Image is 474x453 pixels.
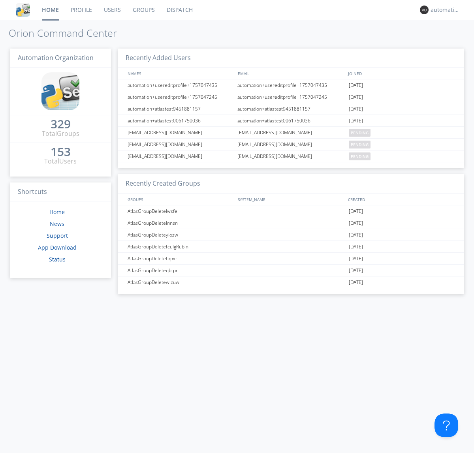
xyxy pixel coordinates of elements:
[51,148,71,156] div: 153
[126,253,235,264] div: AtlasGroupDeletefbpxr
[118,79,464,91] a: automation+usereditprofile+1757047435automation+usereditprofile+1757047435[DATE]
[118,229,464,241] a: AtlasGroupDeleteyiozw[DATE]
[42,129,79,138] div: Total Groups
[431,6,460,14] div: automation+atlas0022
[118,127,464,139] a: [EMAIL_ADDRESS][DOMAIN_NAME][EMAIL_ADDRESS][DOMAIN_NAME]pending
[126,103,235,115] div: automation+atlastest9451881157
[349,152,371,160] span: pending
[47,232,68,239] a: Support
[18,53,94,62] span: Automation Organization
[51,120,71,129] a: 329
[118,253,464,265] a: AtlasGroupDeletefbpxr[DATE]
[349,265,363,276] span: [DATE]
[235,103,347,115] div: automation+atlastest9451881157
[126,139,235,150] div: [EMAIL_ADDRESS][DOMAIN_NAME]
[38,244,77,251] a: App Download
[235,127,347,138] div: [EMAIL_ADDRESS][DOMAIN_NAME]
[236,68,346,79] div: EMAIL
[118,265,464,276] a: AtlasGroupDeleteqbtpr[DATE]
[41,72,79,110] img: cddb5a64eb264b2086981ab96f4c1ba7
[51,120,71,128] div: 329
[126,205,235,217] div: AtlasGroupDeletelwsfe
[349,103,363,115] span: [DATE]
[126,194,234,205] div: GROUPS
[44,157,77,166] div: Total Users
[349,276,363,288] span: [DATE]
[118,150,464,162] a: [EMAIL_ADDRESS][DOMAIN_NAME][EMAIL_ADDRESS][DOMAIN_NAME]pending
[349,115,363,127] span: [DATE]
[235,139,347,150] div: [EMAIL_ADDRESS][DOMAIN_NAME]
[235,79,347,91] div: automation+usereditprofile+1757047435
[118,103,464,115] a: automation+atlastest9451881157automation+atlastest9451881157[DATE]
[349,205,363,217] span: [DATE]
[10,182,111,202] h3: Shortcuts
[434,414,458,437] iframe: Toggle Customer Support
[49,256,66,263] a: Status
[126,265,235,276] div: AtlasGroupDeleteqbtpr
[236,194,346,205] div: SYSTEM_NAME
[349,141,371,148] span: pending
[349,91,363,103] span: [DATE]
[51,148,71,157] a: 153
[50,220,64,227] a: News
[349,79,363,91] span: [DATE]
[118,115,464,127] a: automation+atlastest0061750036automation+atlastest0061750036[DATE]
[16,3,30,17] img: cddb5a64eb264b2086981ab96f4c1ba7
[126,91,235,103] div: automation+usereditprofile+1757047245
[126,241,235,252] div: AtlasGroupDeletefculgRubin
[118,49,464,68] h3: Recently Added Users
[126,229,235,241] div: AtlasGroupDeleteyiozw
[349,253,363,265] span: [DATE]
[349,241,363,253] span: [DATE]
[118,217,464,229] a: AtlasGroupDeletelnnsn[DATE]
[118,139,464,150] a: [EMAIL_ADDRESS][DOMAIN_NAME][EMAIL_ADDRESS][DOMAIN_NAME]pending
[349,129,371,137] span: pending
[118,91,464,103] a: automation+usereditprofile+1757047245automation+usereditprofile+1757047245[DATE]
[235,150,347,162] div: [EMAIL_ADDRESS][DOMAIN_NAME]
[118,205,464,217] a: AtlasGroupDeletelwsfe[DATE]
[126,127,235,138] div: [EMAIL_ADDRESS][DOMAIN_NAME]
[349,217,363,229] span: [DATE]
[346,68,457,79] div: JOINED
[118,241,464,253] a: AtlasGroupDeletefculgRubin[DATE]
[235,91,347,103] div: automation+usereditprofile+1757047245
[126,68,234,79] div: NAMES
[420,6,429,14] img: 373638.png
[49,208,65,216] a: Home
[235,115,347,126] div: automation+atlastest0061750036
[126,217,235,229] div: AtlasGroupDeletelnnsn
[349,229,363,241] span: [DATE]
[126,79,235,91] div: automation+usereditprofile+1757047435
[126,276,235,288] div: AtlasGroupDeletewjzuw
[126,150,235,162] div: [EMAIL_ADDRESS][DOMAIN_NAME]
[346,194,457,205] div: CREATED
[126,115,235,126] div: automation+atlastest0061750036
[118,174,464,194] h3: Recently Created Groups
[118,276,464,288] a: AtlasGroupDeletewjzuw[DATE]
